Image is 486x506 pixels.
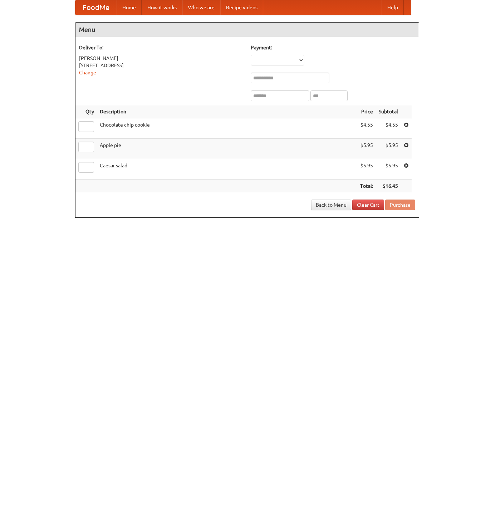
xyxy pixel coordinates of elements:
[357,118,376,139] td: $4.55
[75,23,419,37] h4: Menu
[376,118,401,139] td: $4.55
[357,139,376,159] td: $5.95
[376,139,401,159] td: $5.95
[382,0,404,15] a: Help
[79,55,244,62] div: [PERSON_NAME]
[357,159,376,180] td: $5.95
[117,0,142,15] a: Home
[376,180,401,193] th: $16.45
[75,105,97,118] th: Qty
[182,0,220,15] a: Who we are
[97,105,357,118] th: Description
[79,70,96,75] a: Change
[97,118,357,139] td: Chocolate chip cookie
[97,159,357,180] td: Caesar salad
[220,0,263,15] a: Recipe videos
[142,0,182,15] a: How it works
[75,0,117,15] a: FoodMe
[357,105,376,118] th: Price
[376,105,401,118] th: Subtotal
[357,180,376,193] th: Total:
[251,44,415,51] h5: Payment:
[385,200,415,210] button: Purchase
[376,159,401,180] td: $5.95
[352,200,384,210] a: Clear Cart
[79,44,244,51] h5: Deliver To:
[97,139,357,159] td: Apple pie
[79,62,244,69] div: [STREET_ADDRESS]
[311,200,351,210] a: Back to Menu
